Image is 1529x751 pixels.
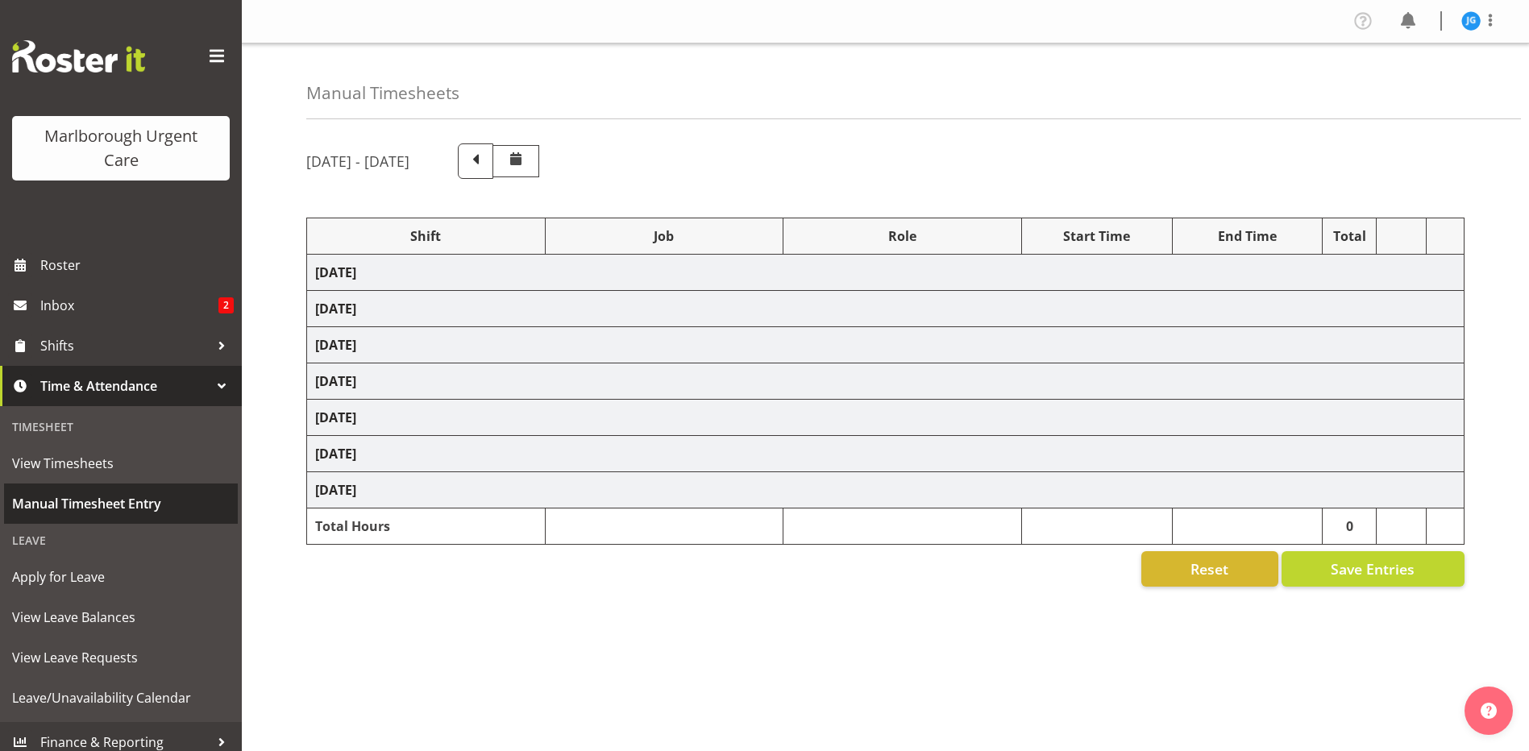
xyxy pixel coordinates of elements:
[307,255,1465,291] td: [DATE]
[1141,551,1278,587] button: Reset
[12,686,230,710] span: Leave/Unavailability Calendar
[28,124,214,172] div: Marlborough Urgent Care
[1331,558,1415,579] span: Save Entries
[1282,551,1465,587] button: Save Entries
[12,451,230,475] span: View Timesheets
[307,291,1465,327] td: [DATE]
[307,327,1465,363] td: [DATE]
[4,597,238,637] a: View Leave Balances
[12,565,230,589] span: Apply for Leave
[307,400,1465,436] td: [DATE]
[4,524,238,557] div: Leave
[1323,508,1377,545] td: 0
[218,297,234,313] span: 2
[306,152,409,170] h5: [DATE] - [DATE]
[1461,11,1481,31] img: josephine-godinez11850.jpg
[40,253,234,277] span: Roster
[4,443,238,483] a: View Timesheets
[307,508,546,545] td: Total Hours
[12,40,145,73] img: Rosterit website logo
[12,605,230,629] span: View Leave Balances
[4,410,238,443] div: Timesheet
[40,374,210,398] span: Time & Attendance
[4,637,238,678] a: View Leave Requests
[4,483,238,524] a: Manual Timesheet Entry
[4,557,238,597] a: Apply for Leave
[307,472,1465,508] td: [DATE]
[4,678,238,718] a: Leave/Unavailability Calendar
[554,226,775,246] div: Job
[1481,703,1497,719] img: help-xxl-2.png
[307,363,1465,400] td: [DATE]
[306,84,459,102] h4: Manual Timesheets
[1181,226,1315,246] div: End Time
[12,492,230,516] span: Manual Timesheet Entry
[792,226,1013,246] div: Role
[1331,226,1368,246] div: Total
[12,645,230,670] span: View Leave Requests
[1190,558,1228,579] span: Reset
[315,226,537,246] div: Shift
[307,436,1465,472] td: [DATE]
[40,334,210,358] span: Shifts
[1030,226,1164,246] div: Start Time
[40,293,218,317] span: Inbox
